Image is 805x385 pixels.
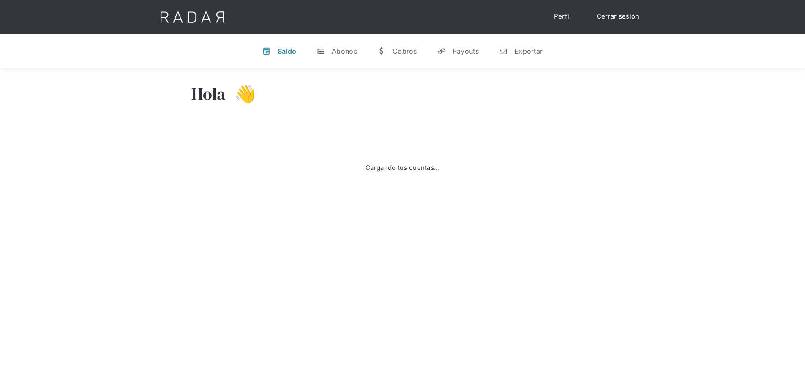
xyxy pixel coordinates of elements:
div: v [262,47,271,55]
div: n [499,47,508,55]
div: t [317,47,325,55]
div: Saldo [278,47,297,55]
div: Exportar [514,47,543,55]
div: y [437,47,446,55]
div: Cobros [393,47,417,55]
h3: 👋 [226,83,256,104]
div: Abonos [332,47,357,55]
div: Payouts [453,47,479,55]
h3: Hola [191,83,226,104]
a: Cerrar sesión [588,8,648,25]
div: Cargando tus cuentas... [366,163,439,173]
a: Perfil [546,8,580,25]
div: w [377,47,386,55]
